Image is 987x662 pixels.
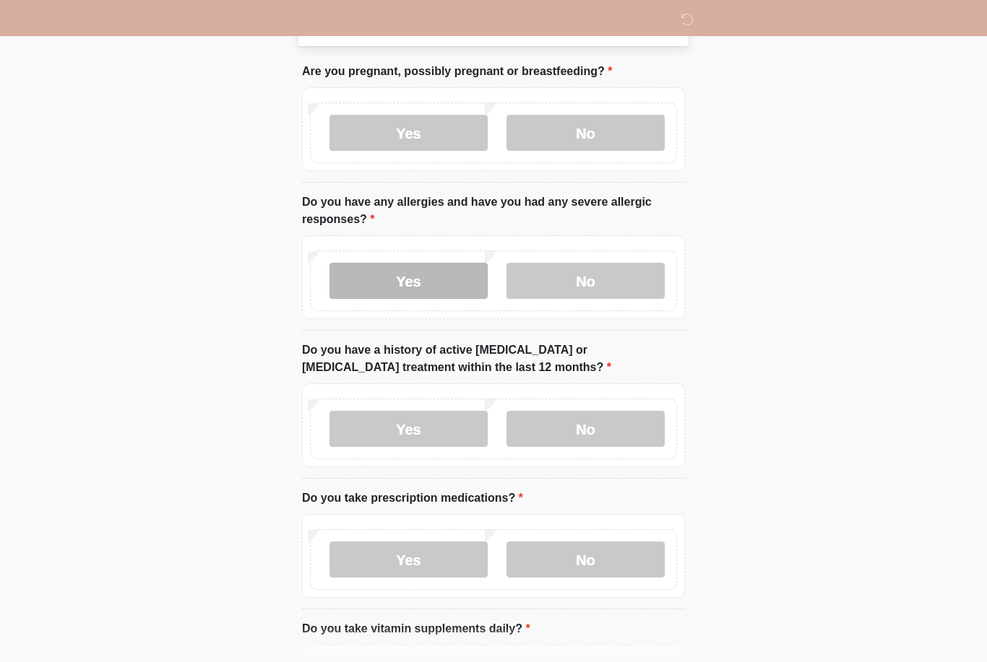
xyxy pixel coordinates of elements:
[329,411,488,447] label: Yes
[507,541,665,578] label: No
[302,620,530,637] label: Do you take vitamin supplements daily?
[329,541,488,578] label: Yes
[507,411,665,447] label: No
[302,489,523,507] label: Do you take prescription medications?
[302,341,685,376] label: Do you have a history of active [MEDICAL_DATA] or [MEDICAL_DATA] treatment within the last 12 mon...
[288,11,306,29] img: DM Wellness & Aesthetics Logo
[507,263,665,299] label: No
[329,115,488,151] label: Yes
[507,115,665,151] label: No
[329,263,488,299] label: Yes
[302,193,685,228] label: Do you have any allergies and have you had any severe allergic responses?
[302,63,612,80] label: Are you pregnant, possibly pregnant or breastfeeding?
